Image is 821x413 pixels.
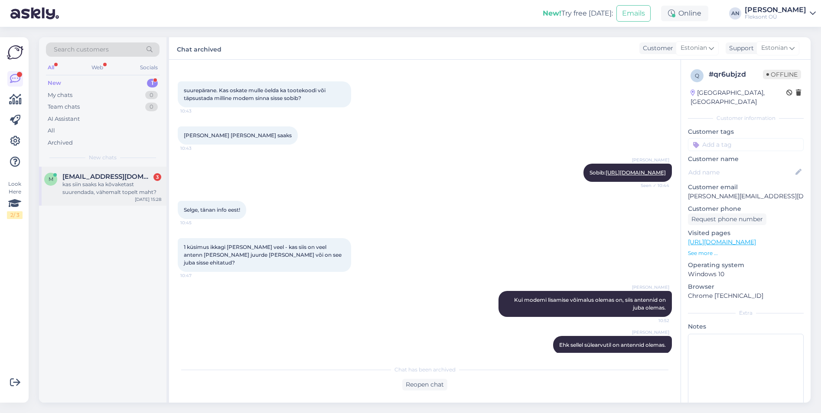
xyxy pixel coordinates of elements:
span: Selge, tänan info eest! [184,206,240,213]
span: Chat has been archived [394,366,456,374]
span: mati.russing@gmail.com [62,173,153,181]
div: 2 / 3 [7,211,23,219]
div: Request phone number [688,213,766,225]
div: Extra [688,309,804,317]
span: [PERSON_NAME] [632,284,669,290]
span: q [695,72,699,79]
p: Notes [688,322,804,331]
div: Socials [138,62,160,73]
div: Support [726,44,754,53]
span: [PERSON_NAME] [632,157,669,163]
div: 3 [153,173,161,181]
p: Customer tags [688,127,804,136]
img: Askly Logo [7,44,23,61]
input: Add a tag [688,138,804,151]
span: Estonian [681,43,707,53]
span: m [49,176,53,182]
b: New! [543,9,561,17]
div: Team chats [48,103,80,111]
span: suurepärane. Kas oskate mulle öelda ka tootekoodi või täpsustada milline modem sinna sisse sobib? [184,87,327,101]
span: Seen ✓ 10:44 [637,182,669,189]
span: [PERSON_NAME] [632,329,669,336]
div: Look Here [7,180,23,219]
div: 0 [145,103,158,111]
span: Estonian [761,43,788,53]
span: Offline [763,70,801,79]
a: [URL][DOMAIN_NAME] [688,238,756,246]
div: AI Assistant [48,115,80,123]
div: AN [729,7,741,19]
div: New [48,79,61,87]
p: Browser [688,282,804,291]
div: 0 [145,91,158,100]
span: Sobib: [590,169,666,176]
div: Archived [48,139,73,147]
p: See more ... [688,249,804,257]
span: 1 küsimus ikkagi [PERSON_NAME] veel - kas siis on veel antenn [PERSON_NAME] juurde [PERSON_NAME] ... [184,244,343,266]
div: Web [90,62,105,73]
div: Customer information [688,114,804,122]
p: [PERSON_NAME][EMAIL_ADDRESS][DOMAIN_NAME] [688,192,804,201]
p: Customer name [688,155,804,164]
div: [GEOGRAPHIC_DATA], [GEOGRAPHIC_DATA] [691,88,786,106]
p: Customer phone [688,204,804,213]
span: Search customers [54,45,109,54]
span: 10:43 [180,145,213,152]
div: kas siin saaks ka kõvaketast suurendada, vähemalt topelt maht? [62,181,161,196]
div: All [46,62,56,73]
p: Customer email [688,183,804,192]
p: Operating system [688,261,804,270]
p: Visited pages [688,229,804,238]
span: 10:43 [180,108,213,114]
div: Reopen chat [402,379,447,390]
div: # qr6ubjzd [709,69,763,80]
div: [DATE] 15:28 [135,196,161,203]
a: [PERSON_NAME]Fleksont OÜ [745,6,816,20]
div: Online [661,6,708,21]
div: My chats [48,91,72,100]
p: Windows 10 [688,270,804,279]
a: [URL][DOMAIN_NAME] [606,169,666,176]
button: Emails [616,5,651,22]
div: Customer [639,44,673,53]
span: 10:45 [180,219,213,226]
span: Ehk sellel sülearvutil on antennid olemas. [559,342,666,348]
span: [PERSON_NAME] [PERSON_NAME] saaks [184,132,292,139]
div: Try free [DATE]: [543,8,613,19]
p: Chrome [TECHNICAL_ID] [688,291,804,300]
span: New chats [89,154,117,161]
span: 10:47 [180,272,213,279]
div: 1 [147,79,158,87]
span: 10:52 [637,317,669,324]
div: [PERSON_NAME] [745,6,806,13]
input: Add name [688,168,794,177]
span: Kui modemi lisamise võimalus olemas on, siis antennid on juba olemas. [514,297,667,311]
div: Fleksont OÜ [745,13,806,20]
label: Chat archived [177,42,222,54]
div: All [48,126,55,135]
